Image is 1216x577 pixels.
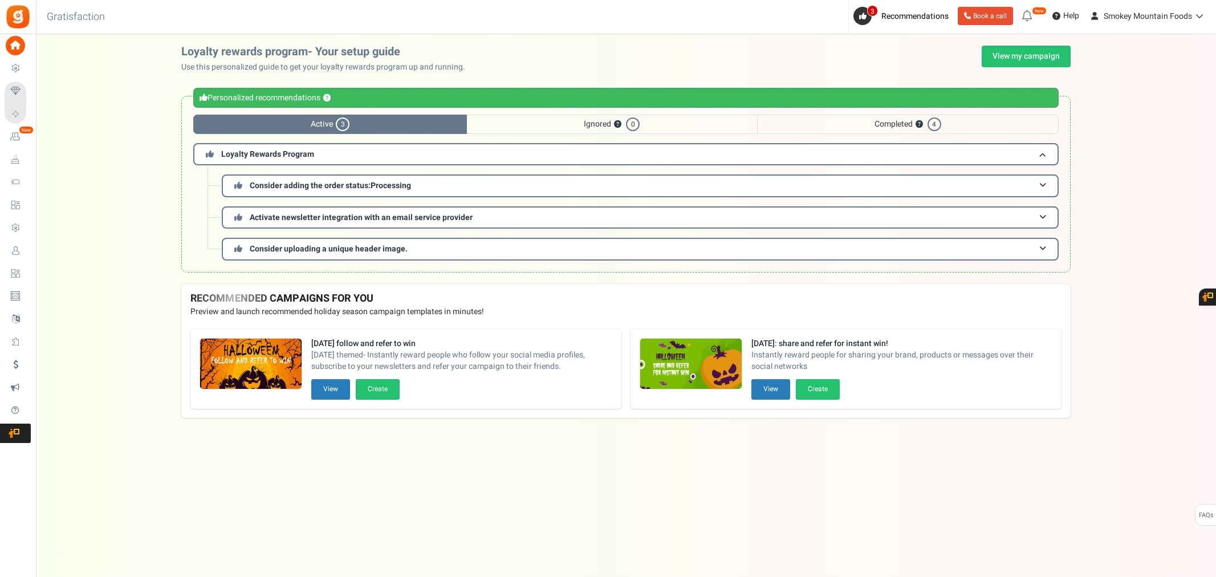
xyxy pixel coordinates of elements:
span: Active [193,115,467,134]
span: 4 [928,117,941,131]
span: 3 [336,117,349,131]
span: Recommendations [881,10,949,22]
span: [DATE] themed- Instantly reward people who follow your social media profiles, subscribe to your n... [311,350,612,372]
em: New [19,126,34,134]
button: ? [916,121,923,128]
span: Ignored [467,115,757,134]
div: Personalized recommendations [193,88,1059,108]
span: Loyalty Rewards Program [221,148,314,160]
span: Consider adding the order status: [250,180,411,192]
h3: Gratisfaction [34,6,117,29]
span: Instantly reward people for sharing your brand, products or messages over their social networks [751,350,1052,372]
span: Completed [757,115,1059,134]
img: Recommended Campaigns [200,339,302,390]
span: 3 [867,5,878,17]
span: 0 [626,117,640,131]
p: Use this personalized guide to get your loyalty rewards program up and running. [181,62,474,73]
a: 3 Recommendations [853,7,953,25]
button: ? [323,95,331,102]
span: FAQs [1198,505,1214,526]
span: Processing [371,180,411,192]
h4: RECOMMENDED CAMPAIGNS FOR YOU [190,293,1062,304]
button: View [311,379,350,399]
p: Preview and launch recommended holiday season campaign templates in minutes! [190,306,1062,318]
button: Create [356,379,400,399]
button: ? [614,121,621,128]
a: New [5,127,31,147]
strong: [DATE] follow and refer to win [311,338,612,350]
span: Consider uploading a unique header image. [250,243,408,255]
strong: [DATE]: share and refer for instant win! [751,338,1052,350]
span: Smokey Mountain Foods [1104,10,1192,22]
img: Gratisfaction [5,4,31,30]
button: View [751,379,790,399]
span: Activate newsletter integration with an email service provider [250,212,473,224]
a: Help [1048,7,1084,25]
a: View my campaign [982,46,1071,67]
em: New [1032,7,1047,15]
button: Create [796,379,840,399]
span: Help [1060,10,1079,22]
h2: Loyalty rewards program- Your setup guide [181,46,474,58]
img: Recommended Campaigns [640,339,742,390]
a: Book a call [958,7,1013,25]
